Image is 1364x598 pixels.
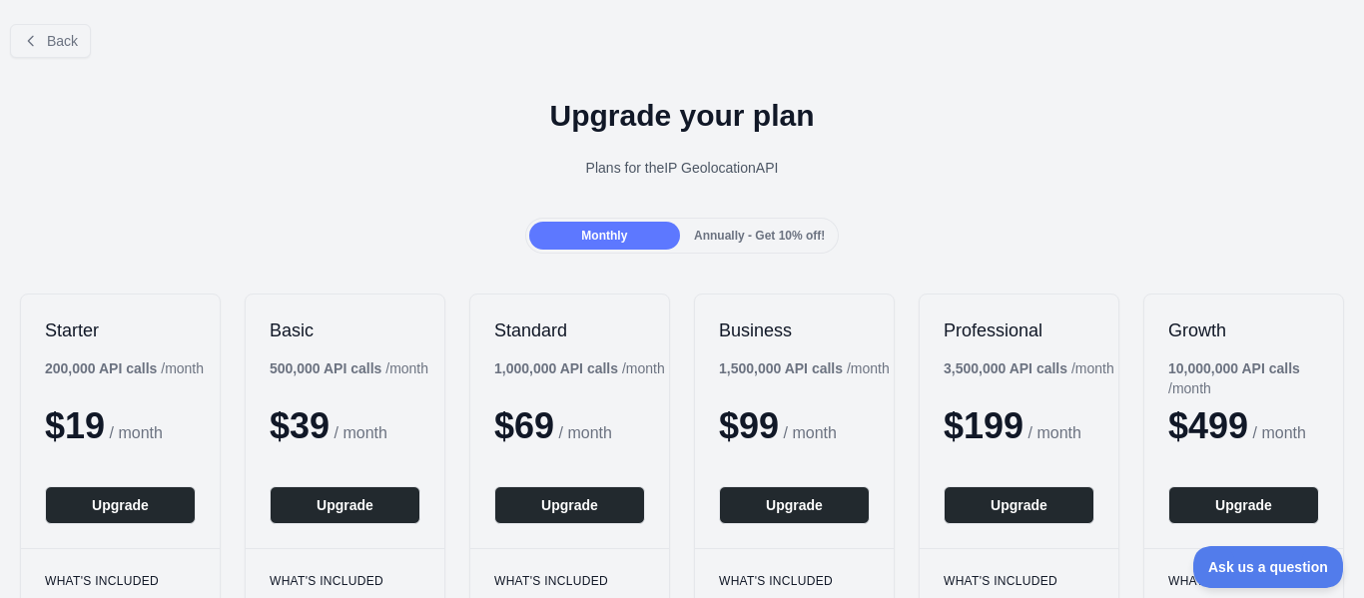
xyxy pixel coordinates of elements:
h2: Standard [494,318,645,342]
b: 10,000,000 API calls [1168,360,1300,376]
h2: Business [719,318,870,342]
span: $ 99 [719,405,779,446]
div: / month [944,358,1114,378]
span: $ 199 [944,405,1023,446]
b: 3,500,000 API calls [944,360,1067,376]
b: 1,000,000 API calls [494,360,618,376]
div: / month [1168,358,1343,398]
h2: Professional [944,318,1094,342]
iframe: Toggle Customer Support [1193,546,1344,588]
span: $ 499 [1168,405,1248,446]
h2: Growth [1168,318,1319,342]
b: 1,500,000 API calls [719,360,843,376]
span: $ 69 [494,405,554,446]
div: / month [719,358,890,378]
div: / month [494,358,665,378]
